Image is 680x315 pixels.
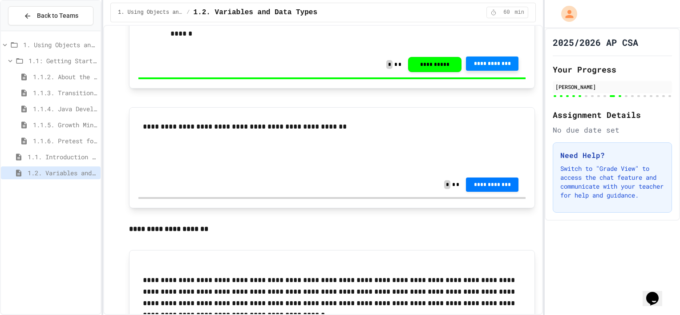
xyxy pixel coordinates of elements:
span: 60 [499,9,514,16]
span: 1. Using Objects and Methods [23,40,97,49]
span: 1.1.3. Transitioning from AP CSP to AP CSA [33,88,97,97]
h1: 2025/2026 AP CSA [553,36,638,48]
div: No due date set [553,125,672,135]
span: 1.1.2. About the AP CSA Exam [33,72,97,81]
span: 1. Using Objects and Methods [118,9,183,16]
h3: Need Help? [560,150,664,161]
h2: Your Progress [553,63,672,76]
span: 1.1: Getting Started [28,56,97,65]
p: Switch to "Grade View" to access the chat feature and communicate with your teacher for help and ... [560,164,664,200]
span: 1.1.5. Growth Mindset and Pair Programming [33,120,97,129]
iframe: chat widget [643,279,671,306]
div: My Account [552,4,579,24]
span: 1.1. Introduction to Algorithms, Programming, and Compilers [28,152,97,162]
button: Back to Teams [8,6,93,25]
span: 1.2. Variables and Data Types [194,7,317,18]
span: 1.1.4. Java Development Environments [33,104,97,113]
h2: Assignment Details [553,109,672,121]
span: 1.2. Variables and Data Types [28,168,97,178]
span: / [186,9,190,16]
div: [PERSON_NAME] [555,83,669,91]
span: 1.1.6. Pretest for the AP CSA Exam [33,136,97,145]
span: Back to Teams [37,11,78,20]
span: min [514,9,524,16]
